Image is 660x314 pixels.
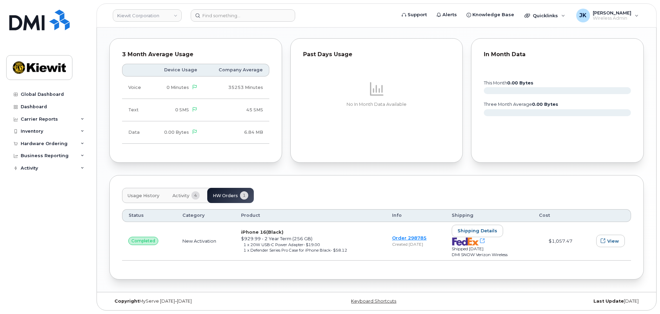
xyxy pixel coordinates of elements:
[579,11,587,20] span: JK
[452,238,485,244] a: Open shipping details in new tab
[203,99,269,121] td: 45 SMS
[128,193,159,199] span: Usage History
[175,107,189,112] span: 0 SMS
[452,237,479,246] img: fedex-bc01427081be8802e1fb5a1adb1132915e58a0589d7a9405a0dcbe1127be6add.png
[532,102,558,107] tspan: 0.00 Bytes
[392,241,439,247] div: Created [DATE]
[122,51,269,58] div: 3 Month Average Usage
[151,64,203,76] th: Device Usage
[442,11,457,18] span: Alerts
[109,298,288,304] div: MyServe [DATE]–[DATE]
[408,11,427,18] span: Support
[483,102,558,107] text: three month average
[533,13,558,18] span: Quicklinks
[113,9,182,22] a: Kiewit Corporation
[607,238,619,244] span: View
[241,229,283,235] strong: iPhone 16
[164,130,189,135] span: 0.00 Bytes
[596,235,625,247] button: View
[266,229,283,235] span: (Black)
[303,51,450,58] div: Past Days Usage
[472,11,514,18] span: Knowledge Base
[203,77,269,99] td: 35253 Minutes
[122,99,151,121] td: Text
[122,121,151,144] td: Data
[392,235,427,241] a: Order 298785
[484,51,631,58] div: In Month Data
[539,212,550,219] span: Cost
[397,8,432,22] a: Support
[520,9,570,22] div: Quicklinks
[191,9,295,22] input: Find something...
[432,8,462,22] a: Alerts
[331,248,347,253] span: - $58.12
[507,80,533,85] tspan: 0.00 Bytes
[131,238,155,244] span: completed
[593,298,624,304] strong: Last Update
[483,80,533,85] text: this month
[167,85,189,90] span: 0 Minutes
[303,101,450,108] p: No In Month Data Available
[191,191,200,200] span: 4
[392,212,402,219] span: Info
[452,252,526,257] div: DMI SNOW Verizon Wireless
[466,298,644,304] div: [DATE]
[458,227,497,234] span: Shipping details
[243,247,380,253] div: 1 x Defender Series Pro Case for iPhone Black
[303,242,320,247] span: - $19.00
[182,212,204,219] span: Category
[128,237,158,245] div: null&#013;
[452,225,503,237] button: Shipping details
[533,222,579,261] td: $1,057.47
[114,298,139,304] strong: Copyright
[129,212,144,219] span: Status
[241,236,312,241] span: $929.99 - 2 Year Term (256 GB)
[122,77,151,99] td: Voice
[351,298,396,304] a: Keyboard Shortcuts
[452,212,473,219] span: Shipping
[172,193,189,199] span: Activity
[462,8,519,22] a: Knowledge Base
[630,284,655,309] iframe: Messenger Launcher
[176,222,235,261] td: New Activation
[571,9,643,22] div: Jamie Krussel
[243,242,380,247] div: 1 x 20W USB-C Power Adapter
[203,64,269,76] th: Company Average
[203,121,269,144] td: 6.84 MB
[593,10,631,16] span: [PERSON_NAME]
[593,16,631,21] span: Wireless Admin
[452,246,526,252] div: Shipped [DATE]
[241,212,260,219] span: Product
